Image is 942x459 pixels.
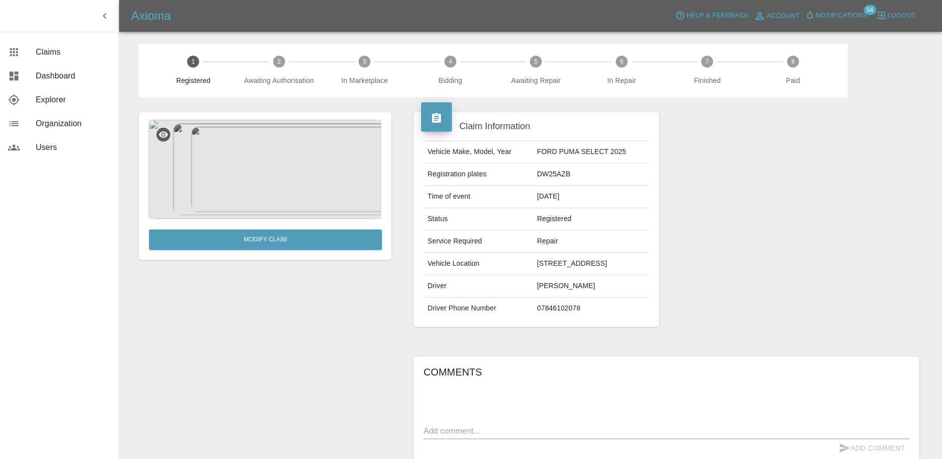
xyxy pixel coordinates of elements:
[706,58,709,65] text: 7
[131,8,171,24] h5: Axioma
[754,76,832,85] span: Paid
[887,10,916,21] span: Logout
[424,230,533,253] td: Service Required
[36,94,111,106] span: Explorer
[449,58,452,65] text: 4
[363,58,366,65] text: 3
[424,163,533,186] td: Registration plates
[36,46,111,58] span: Claims
[154,76,232,85] span: Registered
[326,76,404,85] span: In Marketplace
[534,58,538,65] text: 5
[497,76,575,85] span: Awaiting Repair
[533,230,649,253] td: Repair
[424,208,533,230] td: Status
[874,8,918,23] button: Logout
[533,275,649,298] td: [PERSON_NAME]
[668,76,746,85] span: Finished
[533,208,649,230] td: Registered
[583,76,661,85] span: In Repair
[533,186,649,208] td: [DATE]
[424,298,533,319] td: Driver Phone Number
[36,142,111,153] span: Users
[767,10,800,22] span: Account
[673,8,751,23] button: Help & Feedback
[533,141,649,163] td: FORD PUMA SELECT 2025
[277,58,281,65] text: 2
[620,58,624,65] text: 6
[424,364,909,380] h6: Comments
[751,8,802,24] a: Account
[864,5,876,15] span: 54
[424,275,533,298] td: Driver
[533,253,649,275] td: [STREET_ADDRESS]
[816,10,868,21] span: Notifications
[192,58,195,65] text: 1
[424,253,533,275] td: Vehicle Location
[533,163,649,186] td: DW25AZB
[533,298,649,319] td: 07846102078
[421,120,652,133] h4: Claim Information
[412,76,490,85] span: Bidding
[36,70,111,82] span: Dashboard
[36,118,111,130] span: Organization
[424,141,533,163] td: Vehicle Make, Model, Year
[424,186,533,208] td: Time of event
[686,10,748,21] span: Help & Feedback
[149,229,382,250] a: Modify Claim
[802,8,870,23] button: Notifications
[792,58,795,65] text: 8
[148,120,381,219] img: 866ee3f4-d834-4761-b0fa-fbcf6439cefe
[240,76,318,85] span: Awaiting Authorisation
